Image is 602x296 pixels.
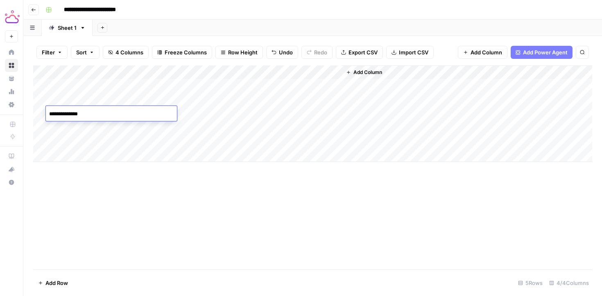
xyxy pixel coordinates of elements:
[471,48,502,56] span: Add Column
[5,163,18,176] button: What's new?
[511,46,573,59] button: Add Power Agent
[5,98,18,111] a: Settings
[5,9,20,24] img: Tactiq Logo
[266,46,298,59] button: Undo
[301,46,333,59] button: Redo
[353,69,382,76] span: Add Column
[5,7,18,27] button: Workspace: Tactiq
[5,85,18,98] a: Usage
[5,59,18,72] a: Browse
[5,150,18,163] a: AirOps Academy
[279,48,293,56] span: Undo
[515,276,546,289] div: 5 Rows
[165,48,207,56] span: Freeze Columns
[58,24,77,32] div: Sheet 1
[343,67,385,78] button: Add Column
[386,46,434,59] button: Import CSV
[5,176,18,189] button: Help + Support
[399,48,428,56] span: Import CSV
[228,48,258,56] span: Row Height
[314,48,327,56] span: Redo
[523,48,568,56] span: Add Power Agent
[45,279,68,287] span: Add Row
[42,48,55,56] span: Filter
[115,48,143,56] span: 4 Columns
[76,48,87,56] span: Sort
[36,46,68,59] button: Filter
[458,46,507,59] button: Add Column
[5,72,18,85] a: Your Data
[42,20,93,36] a: Sheet 1
[71,46,100,59] button: Sort
[152,46,212,59] button: Freeze Columns
[349,48,378,56] span: Export CSV
[5,46,18,59] a: Home
[33,276,73,289] button: Add Row
[215,46,263,59] button: Row Height
[336,46,383,59] button: Export CSV
[103,46,149,59] button: 4 Columns
[546,276,592,289] div: 4/4 Columns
